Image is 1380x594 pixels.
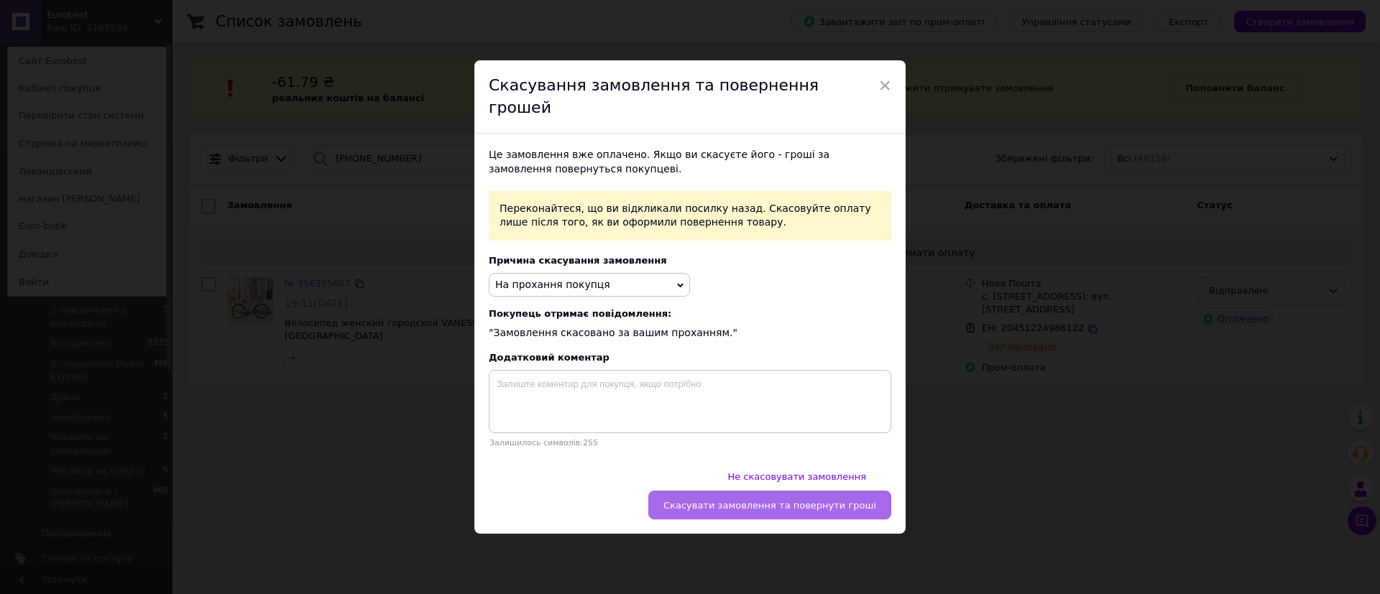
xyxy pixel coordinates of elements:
[712,462,881,491] button: Не скасовувати замовлення
[489,148,891,176] div: Це замовлення вже оплачено. Якщо ви скасуєте його - гроші за замовлення повернуться покупцеві.
[663,500,876,511] span: Скасувати замовлення та повернути гроші
[878,73,891,98] span: ×
[495,279,610,290] span: На прохання покупця
[489,438,891,447] div: Залишилось символів: 255
[474,60,906,134] div: Скасування замовлення та повернення грошей
[489,308,891,319] span: Покупець отримає повідомлення:
[489,191,891,241] div: Переконайтеся, що ви відкликали посилку назад. Скасовуйте оплату лише після того, як ви оформили ...
[489,308,891,340] div: "Замовлення скасовано за вашим проханням."
[489,352,891,363] div: Додатковий коментар
[489,255,891,266] div: Причина скасування замовлення
[648,491,891,519] button: Скасувати замовлення та повернути гроші
[727,471,866,482] span: Не скасовувати замовлення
